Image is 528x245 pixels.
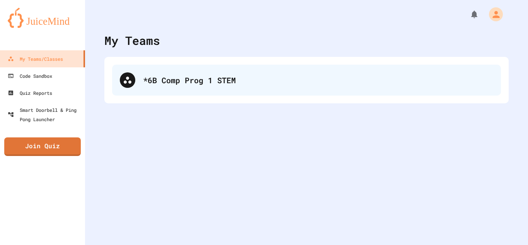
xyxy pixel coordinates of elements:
div: Quiz Reports [8,88,52,98]
img: logo-orange.svg [8,8,77,28]
div: My Account [481,5,505,23]
div: Code Sandbox [8,71,52,81]
div: My Notifications [455,8,481,21]
div: *6B Comp Prog 1 STEM [112,65,501,96]
div: *6B Comp Prog 1 STEM [143,74,493,86]
div: Smart Doorbell & Ping Pong Launcher [8,105,82,124]
a: Join Quiz [4,137,81,156]
div: My Teams/Classes [8,54,63,63]
div: My Teams [104,32,160,49]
